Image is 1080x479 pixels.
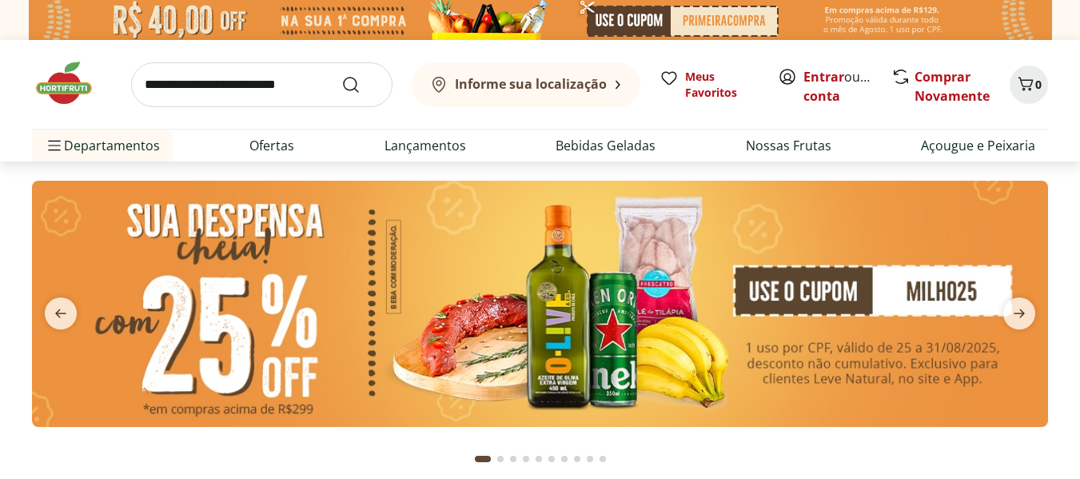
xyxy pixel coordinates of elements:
[545,440,558,478] button: Go to page 6 from fs-carousel
[131,62,393,107] input: search
[1035,77,1042,92] span: 0
[746,136,831,155] a: Nossas Frutas
[32,59,112,107] img: Hortifruti
[532,440,545,478] button: Go to page 5 from fs-carousel
[472,440,494,478] button: Current page from fs-carousel
[520,440,532,478] button: Go to page 4 from fs-carousel
[1010,66,1048,104] button: Carrinho
[249,136,294,155] a: Ofertas
[571,440,584,478] button: Go to page 8 from fs-carousel
[803,68,844,86] a: Entrar
[990,297,1048,329] button: next
[660,69,759,101] a: Meus Favoritos
[556,136,656,155] a: Bebidas Geladas
[803,68,891,105] a: Criar conta
[596,440,609,478] button: Go to page 10 from fs-carousel
[803,67,875,106] span: ou
[921,136,1035,155] a: Açougue e Peixaria
[412,62,640,107] button: Informe sua localização
[685,69,759,101] span: Meus Favoritos
[915,68,990,105] a: Comprar Novamente
[32,181,1048,427] img: cupom
[341,75,380,94] button: Submit Search
[385,136,466,155] a: Lançamentos
[45,126,160,165] span: Departamentos
[558,440,571,478] button: Go to page 7 from fs-carousel
[455,75,607,93] b: Informe sua localização
[494,440,507,478] button: Go to page 2 from fs-carousel
[584,440,596,478] button: Go to page 9 from fs-carousel
[45,126,64,165] button: Menu
[32,297,90,329] button: previous
[507,440,520,478] button: Go to page 3 from fs-carousel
